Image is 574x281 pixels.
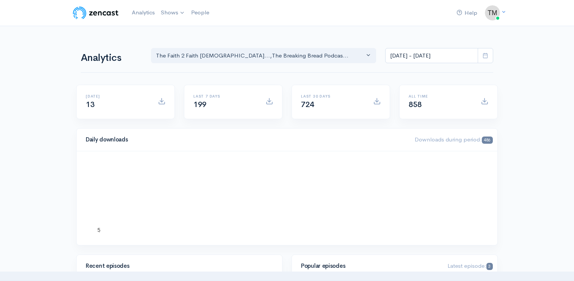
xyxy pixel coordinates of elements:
a: Help [454,5,480,21]
h6: Last 30 days [301,94,364,98]
a: People [188,5,212,21]
span: 3 [486,263,493,270]
text: 5 [97,227,100,233]
h4: Daily downloads [86,137,406,143]
text: 4 [97,227,100,233]
div: The Faith 2 Faith [DEMOGRAPHIC_DATA]... , The Breaking Bread Podcas... [156,51,364,60]
input: analytics date range selector [385,48,478,64]
span: 13 [86,100,94,109]
svg: A chart. [86,160,488,236]
h4: Recent episodes [86,263,268,269]
img: ... [485,5,500,20]
h1: Analytics [81,53,142,64]
span: Latest episode: [447,262,493,269]
h6: All time [409,94,472,98]
span: 199 [193,100,207,109]
a: Analytics [129,5,158,21]
h6: Last 7 days [193,94,256,98]
iframe: gist-messenger-bubble-iframe [548,255,566,273]
span: 486 [482,137,493,144]
h4: Popular episodes [301,263,438,269]
img: ZenCast Logo [72,5,120,20]
span: 858 [409,100,422,109]
span: 724 [301,100,314,109]
span: Downloads during period: [415,136,493,143]
h6: [DATE] [86,94,149,98]
button: The Faith 2 Faith Gospelc..., The Breaking Bread Podcas... [151,48,376,64]
a: Shows [158,5,188,21]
